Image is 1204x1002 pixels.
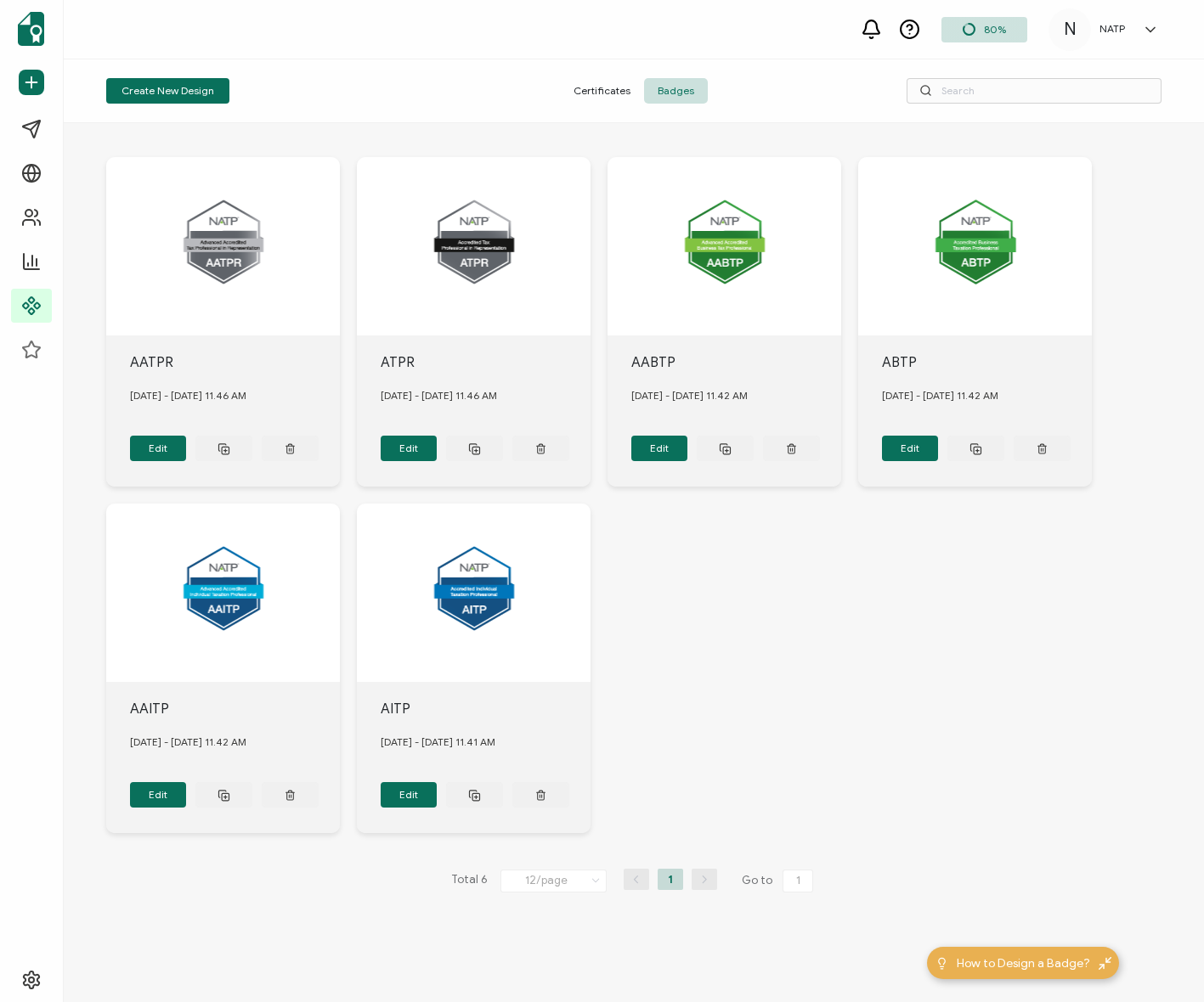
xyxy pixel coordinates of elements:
button: Edit [130,436,187,461]
span: Badges [644,78,708,104]
div: [DATE] - [DATE] 11.42 AM [631,373,842,419]
div: [DATE] - [DATE] 11.46 AM [130,373,341,419]
div: [DATE] - [DATE] 11.41 AM [381,719,591,765]
input: Select [500,870,607,892]
div: AAITP [130,699,341,719]
button: Create New Design [106,78,229,104]
button: Edit [882,436,939,461]
img: minimize-icon.svg [1099,957,1111,970]
div: ABTP [882,352,1093,373]
span: Go to [742,869,817,892]
button: Edit [130,782,187,808]
span: N [1064,17,1077,42]
button: Edit [631,436,688,461]
input: Search [907,78,1162,104]
div: [DATE] - [DATE] 11.42 AM [882,373,1093,419]
button: Edit [381,782,438,808]
iframe: Chat Widget [1119,920,1204,1002]
div: [DATE] - [DATE] 11.46 AM [381,373,591,419]
div: AATPR [130,352,341,373]
button: Edit [381,436,438,461]
span: 80% [984,23,1006,36]
div: ATPR [381,352,591,373]
span: How to Design a Badge? [957,954,1090,972]
div: [DATE] - [DATE] 11.42 AM [130,719,341,765]
span: Certificates [560,78,644,104]
h5: NATP [1099,23,1125,35]
span: Total 6 [451,869,488,892]
div: AITP [381,699,591,719]
li: 1 [658,869,683,890]
img: sertifier-logomark-colored.svg [18,12,44,46]
div: AABTP [631,352,842,373]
